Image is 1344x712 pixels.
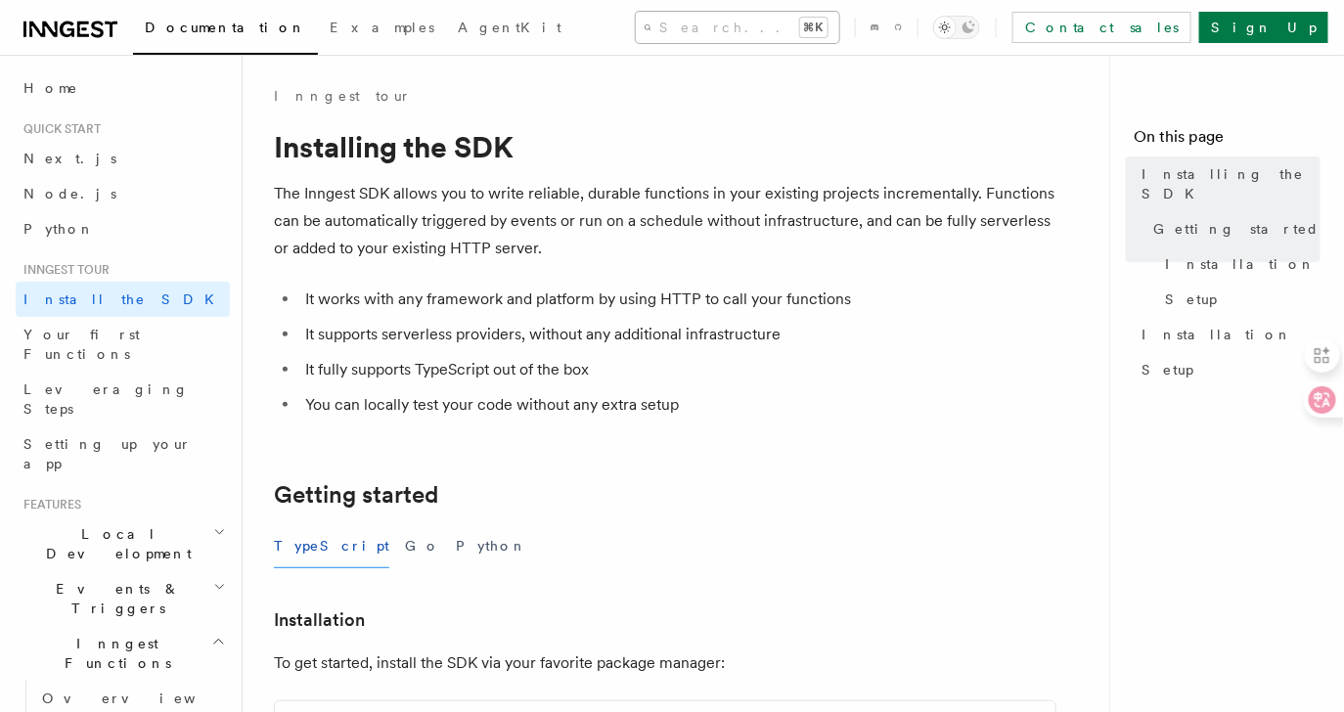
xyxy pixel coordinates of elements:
span: Setting up your app [23,436,192,471]
button: TypeScript [274,524,389,568]
span: Local Development [16,524,213,563]
a: Installation [1157,246,1321,282]
a: Setup [1157,282,1321,317]
a: Python [16,211,230,246]
span: Setup [1165,289,1217,309]
h1: Installing the SDK [274,129,1056,164]
a: AgentKit [446,6,573,53]
span: Setup [1142,360,1193,379]
button: Inngest Functions [16,626,230,681]
h4: On this page [1134,125,1321,156]
li: It supports serverless providers, without any additional infrastructure [299,321,1056,348]
a: Install the SDK [16,282,230,317]
p: The Inngest SDK allows you to write reliable, durable functions in your existing projects increme... [274,180,1056,262]
span: Installation [1142,325,1293,344]
a: Installation [274,606,365,634]
kbd: ⌘K [800,18,828,37]
span: Your first Functions [23,327,140,362]
li: It works with any framework and platform by using HTTP to call your functions [299,286,1056,313]
span: Documentation [145,20,306,35]
button: Local Development [16,516,230,571]
span: Events & Triggers [16,579,213,618]
a: Your first Functions [16,317,230,372]
span: Getting started [1153,219,1321,239]
a: Examples [318,6,446,53]
a: Documentation [133,6,318,55]
span: Inngest Functions [16,634,211,673]
span: Features [16,497,81,512]
span: AgentKit [458,20,561,35]
span: Python [23,221,95,237]
span: Inngest tour [16,262,110,278]
a: Contact sales [1012,12,1191,43]
a: Getting started [274,481,438,509]
a: Installation [1134,317,1321,352]
p: To get started, install the SDK via your favorite package manager: [274,649,1056,677]
li: It fully supports TypeScript out of the box [299,356,1056,383]
a: Getting started [1145,211,1321,246]
a: Setup [1134,352,1321,387]
a: Home [16,70,230,106]
a: Node.js [16,176,230,211]
button: Go [405,524,440,568]
span: Examples [330,20,434,35]
button: Search...⌘K [636,12,839,43]
li: You can locally test your code without any extra setup [299,391,1056,419]
span: Quick start [16,121,101,137]
a: Installing the SDK [1134,156,1321,211]
a: Setting up your app [16,426,230,481]
span: Leveraging Steps [23,381,189,417]
a: Next.js [16,141,230,176]
span: Installing the SDK [1142,164,1321,203]
button: Toggle dark mode [933,16,980,39]
button: Events & Triggers [16,571,230,626]
button: Python [456,524,527,568]
a: Leveraging Steps [16,372,230,426]
span: Node.js [23,186,116,201]
span: Installation [1165,254,1317,274]
span: Next.js [23,151,116,166]
span: Install the SDK [23,291,226,307]
a: Inngest tour [274,86,411,106]
span: Home [23,78,78,98]
span: Overview [42,690,244,706]
a: Sign Up [1199,12,1328,43]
